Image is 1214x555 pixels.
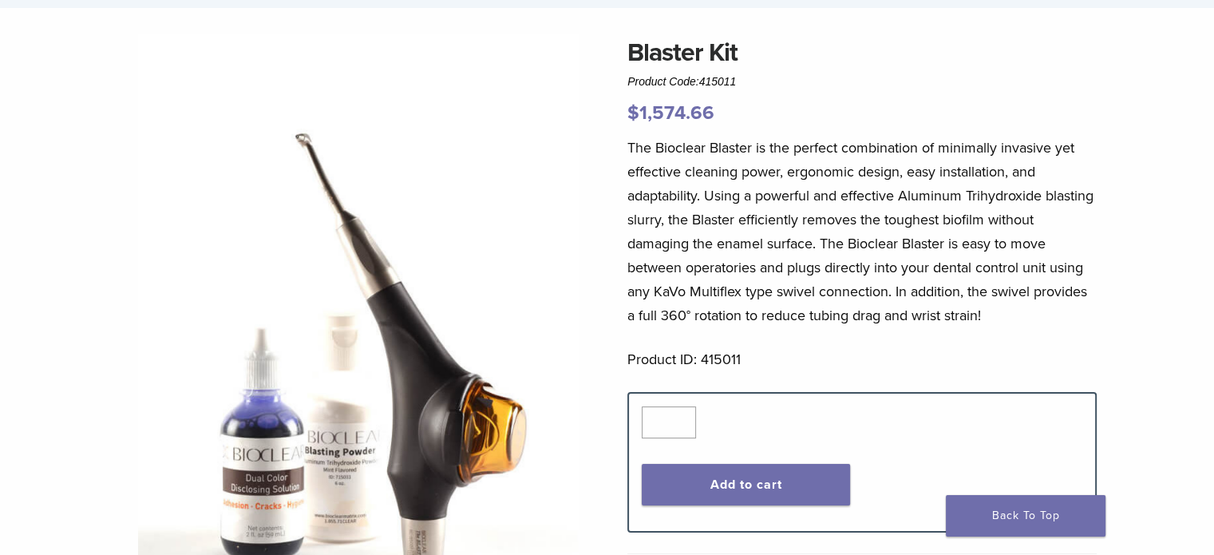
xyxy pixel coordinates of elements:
button: Add to cart [642,464,850,505]
span: Product Code: [627,75,736,88]
p: Product ID: 415011 [627,347,1097,371]
p: The Bioclear Blaster is the perfect combination of minimally invasive yet effective cleaning powe... [627,136,1097,327]
a: Back To Top [946,495,1105,537]
bdi: 1,574.66 [627,101,714,125]
span: $ [627,101,639,125]
h1: Blaster Kit [627,34,1097,72]
span: 415011 [699,75,737,88]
